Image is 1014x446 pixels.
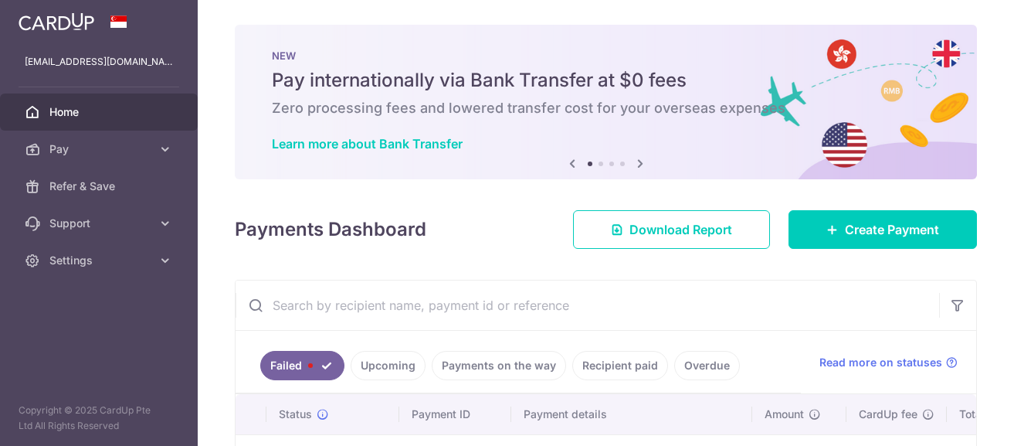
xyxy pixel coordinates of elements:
[235,216,426,243] h4: Payments Dashboard
[959,407,1010,422] span: Total amt.
[272,99,940,117] h6: Zero processing fees and lowered transfer cost for your overseas expenses
[674,351,740,380] a: Overdue
[49,141,151,157] span: Pay
[272,49,940,62] p: NEW
[272,136,463,152] a: Learn more about Bank Transfer
[859,407,917,422] span: CardUp fee
[351,351,426,380] a: Upcoming
[629,220,732,239] span: Download Report
[19,12,94,31] img: CardUp
[432,351,566,380] a: Payments on the way
[573,210,770,249] a: Download Report
[845,220,939,239] span: Create Payment
[49,104,151,120] span: Home
[819,355,958,370] a: Read more on statuses
[272,68,940,93] h5: Pay internationally via Bank Transfer at $0 fees
[25,54,173,70] p: [EMAIL_ADDRESS][DOMAIN_NAME]
[572,351,668,380] a: Recipient paid
[788,210,977,249] a: Create Payment
[49,253,151,268] span: Settings
[399,394,511,434] th: Payment ID
[819,355,942,370] span: Read more on statuses
[49,216,151,231] span: Support
[260,351,344,380] a: Failed
[765,407,804,422] span: Amount
[235,25,977,179] img: Bank transfer banner
[49,179,151,194] span: Refer & Save
[236,281,939,330] input: Search by recipient name, payment id or reference
[279,407,312,422] span: Status
[511,394,752,434] th: Payment details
